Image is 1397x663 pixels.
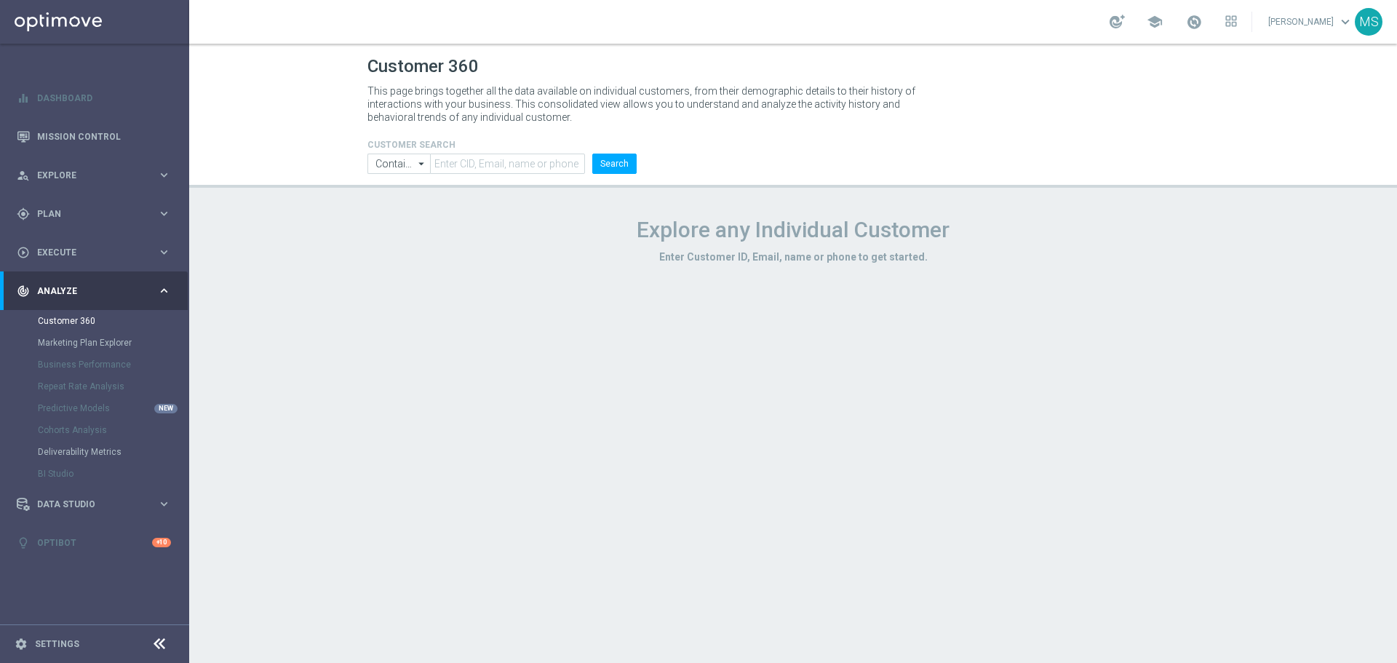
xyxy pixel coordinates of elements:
[38,397,188,419] div: Predictive Models
[38,419,188,441] div: Cohorts Analysis
[17,117,171,156] div: Mission Control
[37,287,157,295] span: Analyze
[430,154,585,174] input: Enter CID, Email, name or phone
[38,315,151,327] a: Customer 360
[37,248,157,257] span: Execute
[367,56,1219,77] h1: Customer 360
[592,154,637,174] button: Search
[367,217,1219,243] h1: Explore any Individual Customer
[17,207,157,221] div: Plan
[16,92,172,104] button: equalizer Dashboard
[16,499,172,510] button: Data Studio keyboard_arrow_right
[16,131,172,143] button: Mission Control
[157,245,171,259] i: keyboard_arrow_right
[37,210,157,218] span: Plan
[37,500,157,509] span: Data Studio
[17,498,157,511] div: Data Studio
[1337,14,1353,30] span: keyboard_arrow_down
[38,337,151,349] a: Marketing Plan Explorer
[15,638,28,651] i: settings
[415,154,429,173] i: arrow_drop_down
[1267,11,1355,33] a: [PERSON_NAME]keyboard_arrow_down
[38,446,151,458] a: Deliverability Metrics
[37,523,152,562] a: Optibot
[17,285,157,298] div: Analyze
[17,169,30,182] i: person_search
[157,497,171,511] i: keyboard_arrow_right
[16,285,172,297] button: track_changes Analyze keyboard_arrow_right
[38,310,188,332] div: Customer 360
[1147,14,1163,30] span: school
[17,536,30,549] i: lightbulb
[17,285,30,298] i: track_changes
[38,441,188,463] div: Deliverability Metrics
[16,537,172,549] button: lightbulb Optibot +10
[38,332,188,354] div: Marketing Plan Explorer
[17,207,30,221] i: gps_fixed
[17,246,157,259] div: Execute
[37,171,157,180] span: Explore
[38,354,188,376] div: Business Performance
[17,169,157,182] div: Explore
[37,117,171,156] a: Mission Control
[1355,8,1382,36] div: MS
[157,284,171,298] i: keyboard_arrow_right
[17,92,30,105] i: equalizer
[152,538,171,547] div: +10
[16,208,172,220] button: gps_fixed Plan keyboard_arrow_right
[17,79,171,117] div: Dashboard
[367,154,430,174] input: Contains
[17,246,30,259] i: play_circle_outline
[154,404,178,413] div: NEW
[37,79,171,117] a: Dashboard
[16,247,172,258] button: play_circle_outline Execute keyboard_arrow_right
[35,640,79,648] a: Settings
[16,170,172,181] button: person_search Explore keyboard_arrow_right
[17,523,171,562] div: Optibot
[38,376,188,397] div: Repeat Rate Analysis
[157,168,171,182] i: keyboard_arrow_right
[367,250,1219,263] h3: Enter Customer ID, Email, name or phone to get started.
[367,84,928,124] p: This page brings together all the data available on individual customers, from their demographic ...
[38,463,188,485] div: BI Studio
[157,207,171,221] i: keyboard_arrow_right
[367,140,637,150] h4: CUSTOMER SEARCH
